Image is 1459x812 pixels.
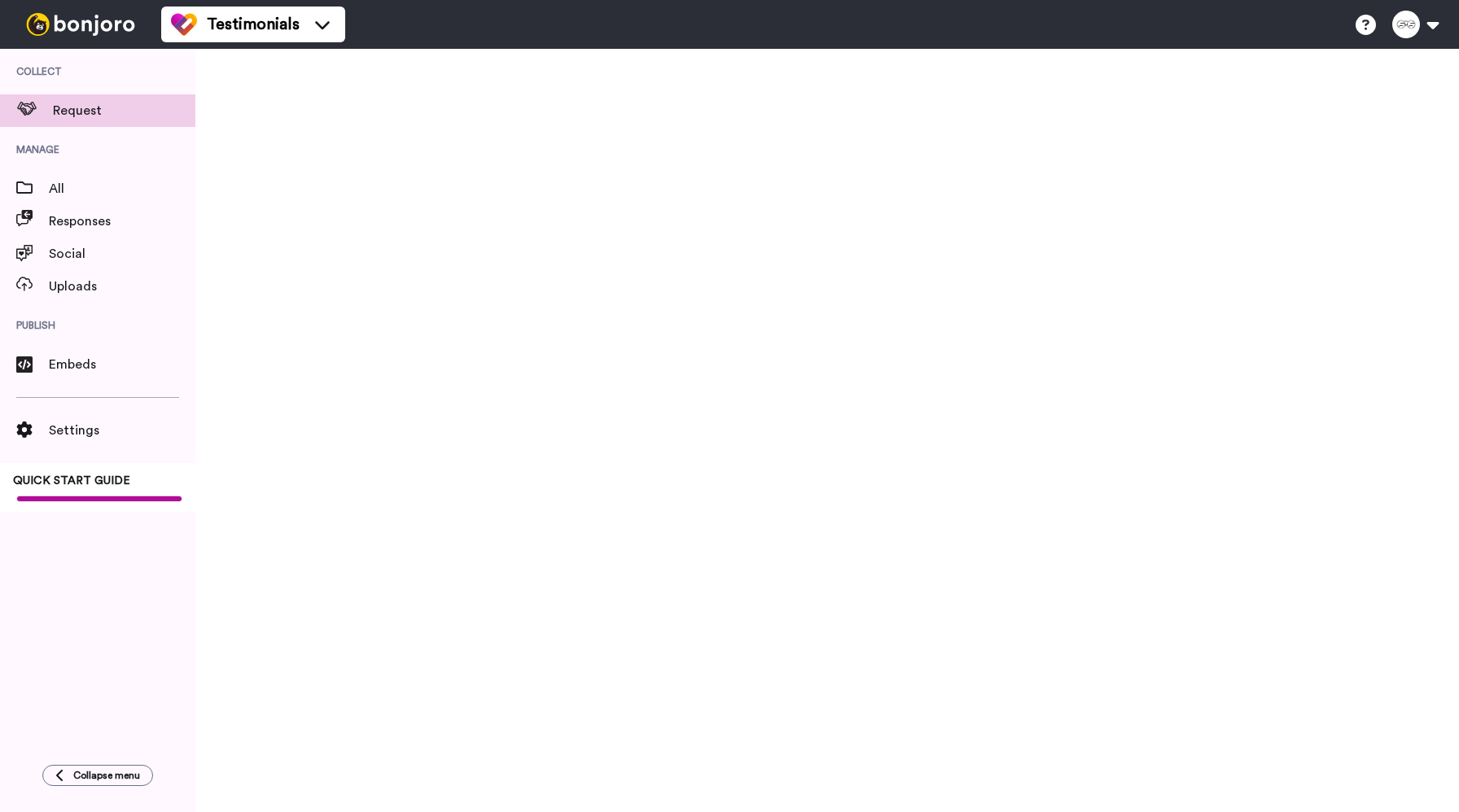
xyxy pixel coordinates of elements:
span: Testimonials [207,13,300,36]
img: tm-color.svg [171,11,197,37]
span: Request [53,101,195,120]
span: QUICK START GUIDE [13,475,130,487]
span: Collapse menu [73,769,140,782]
span: All [49,179,195,199]
span: Settings [49,421,195,440]
span: Embeds [49,355,195,374]
span: Responses [49,212,195,231]
button: Collapse menu [42,765,153,786]
img: bj-logo-header-white.svg [20,13,142,36]
span: Uploads [49,277,195,296]
span: Social [49,244,195,264]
